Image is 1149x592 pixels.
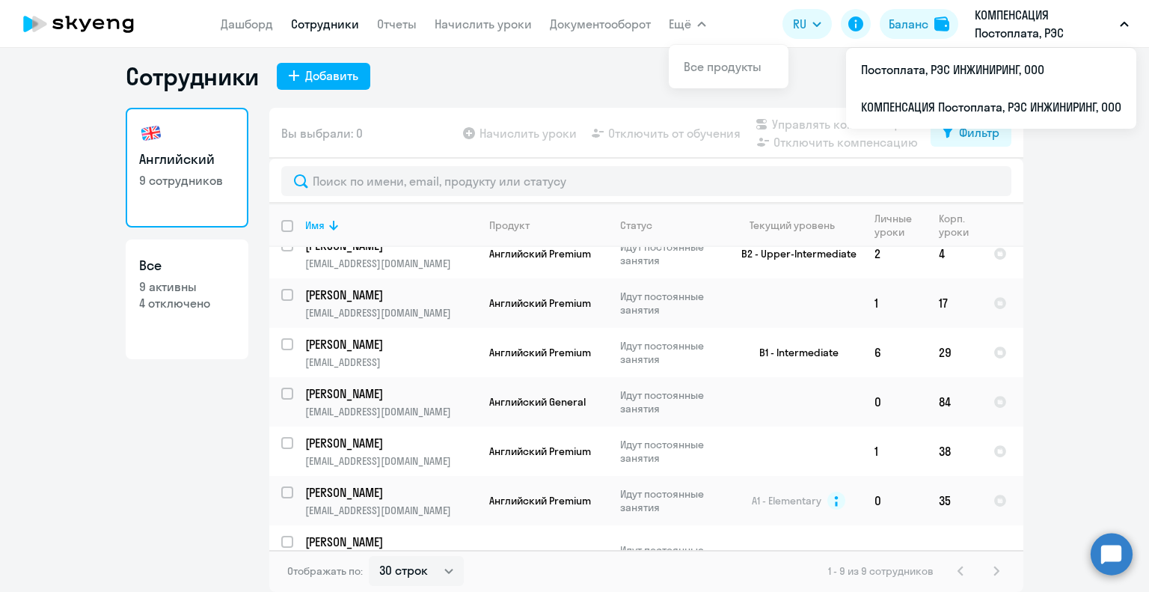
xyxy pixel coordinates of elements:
[126,239,248,359] a: Все9 активны4 отключено
[862,427,927,476] td: 1
[126,61,259,91] h1: Сотрудники
[305,435,477,451] a: [PERSON_NAME]
[305,534,474,550] p: [PERSON_NAME]
[489,296,591,310] span: Английский Premium
[550,16,651,31] a: Документооборот
[975,6,1114,42] p: КОМПЕНСАЦИЯ Постоплата, РЭС ИНЖИНИРИНГ, ООО
[305,484,477,501] a: [PERSON_NAME]
[489,395,586,409] span: Английский General
[620,543,723,570] p: Идут постоянные занятия
[139,295,235,311] p: 4 отключено
[305,67,358,85] div: Добавить
[126,108,248,228] a: Английский9 сотрудников
[305,355,477,369] p: [EMAIL_ADDRESS]
[939,212,971,239] div: Корп. уроки
[889,15,928,33] div: Баланс
[927,476,981,525] td: 35
[620,240,723,267] p: Идут постоянные занятия
[281,124,363,142] span: Вы выбрали: 0
[489,219,530,232] div: Продукт
[377,16,417,31] a: Отчеты
[880,9,958,39] button: Балансbalance
[735,219,862,232] div: Текущий уровень
[305,454,477,468] p: [EMAIL_ADDRESS][DOMAIN_NAME]
[291,16,359,31] a: Сотрудники
[489,445,591,458] span: Английский Premium
[489,219,607,232] div: Продукт
[305,385,474,402] p: [PERSON_NAME]
[305,385,477,402] a: [PERSON_NAME]
[305,534,477,550] a: [PERSON_NAME]
[793,15,806,33] span: RU
[139,150,235,169] h3: Английский
[287,564,363,578] span: Отображать по:
[874,212,926,239] div: Личные уроки
[862,476,927,525] td: 0
[620,438,723,465] p: Идут постоянные занятия
[305,405,477,418] p: [EMAIL_ADDRESS][DOMAIN_NAME]
[305,336,477,353] a: [PERSON_NAME]
[305,484,474,501] p: [PERSON_NAME]
[862,328,927,377] td: 6
[862,525,927,588] td: 0
[927,427,981,476] td: 38
[620,487,723,514] p: Идут постоянные занятия
[305,287,477,303] a: [PERSON_NAME]
[846,48,1136,129] ul: Ещё
[305,435,474,451] p: [PERSON_NAME]
[281,166,1011,196] input: Поиск по имени, email, продукту или статусу
[934,16,949,31] img: balance
[927,377,981,427] td: 84
[967,6,1136,42] button: КОМПЕНСАЦИЯ Постоплата, РЭС ИНЖИНИРИНГ, ООО
[305,336,474,353] p: [PERSON_NAME]
[305,287,474,303] p: [PERSON_NAME]
[862,377,927,427] td: 0
[862,229,927,278] td: 2
[669,15,691,33] span: Ещё
[221,16,273,31] a: Дашборд
[489,494,591,507] span: Английский Premium
[620,219,723,232] div: Статус
[927,278,981,328] td: 17
[489,247,591,260] span: Английский Premium
[752,494,821,507] span: A1 - Elementary
[782,9,832,39] button: RU
[939,212,981,239] div: Корп. уроки
[139,121,163,145] img: english
[277,63,370,90] button: Добавить
[931,120,1011,147] button: Фильтр
[435,16,532,31] a: Начислить уроки
[669,9,706,39] button: Ещё
[305,257,477,270] p: [EMAIL_ADDRESS][DOMAIN_NAME]
[750,219,835,232] div: Текущий уровень
[620,219,652,232] div: Статус
[828,564,934,578] span: 1 - 9 из 9 сотрудников
[927,229,981,278] td: 4
[620,388,723,415] p: Идут постоянные занятия
[139,256,235,275] h3: Все
[305,504,477,517] p: [EMAIL_ADDRESS][DOMAIN_NAME]
[959,123,999,141] div: Фильтр
[620,290,723,317] p: Идут постоянные занятия
[305,219,325,232] div: Имя
[927,328,981,377] td: 29
[489,346,591,359] span: Английский Premium
[139,172,235,189] p: 9 сотрудников
[620,339,723,366] p: Идут постоянные занятия
[874,212,916,239] div: Личные уроки
[305,219,477,232] div: Имя
[305,306,477,320] p: [EMAIL_ADDRESS][DOMAIN_NAME]
[684,59,762,74] a: Все продукты
[927,525,981,588] td: 2
[723,328,862,377] td: B1 - Intermediate
[723,229,862,278] td: B2 - Upper-Intermediate
[139,278,235,295] p: 9 активны
[862,278,927,328] td: 1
